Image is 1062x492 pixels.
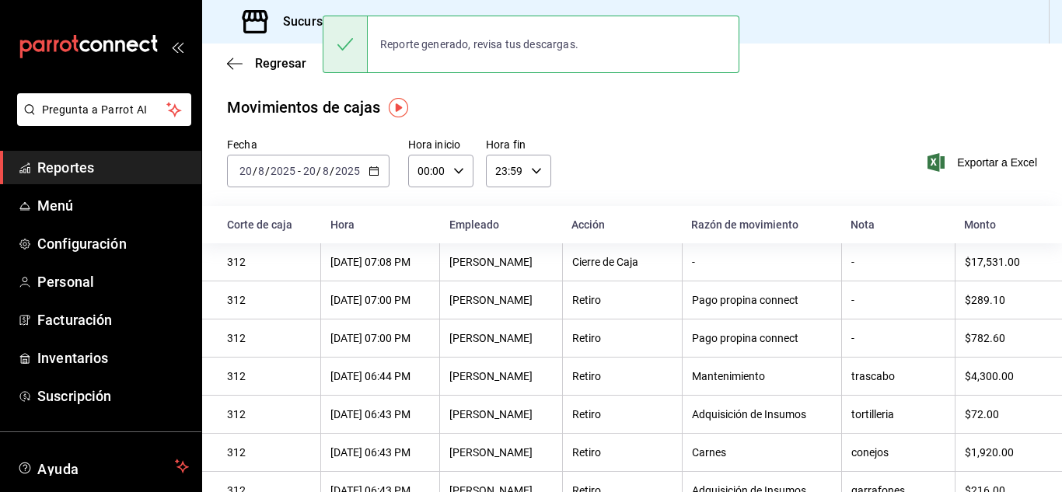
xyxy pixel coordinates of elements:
[692,332,832,344] div: Pago propina connect
[227,332,311,344] div: 312
[330,408,430,420] div: [DATE] 06:43 PM
[965,370,1037,382] div: $4,300.00
[851,370,945,382] div: trascabo
[37,347,189,368] span: Inventarios
[298,165,301,177] span: -
[572,294,672,306] div: Retiro
[851,332,945,344] div: -
[11,113,191,129] a: Pregunta a Parrot AI
[330,165,334,177] span: /
[965,256,1037,268] div: $17,531.00
[931,153,1037,172] button: Exportar a Excel
[334,165,361,177] input: ----
[368,27,591,61] div: Reporte generado, revisa tus descargas.
[227,446,311,459] div: 312
[449,256,553,268] div: [PERSON_NAME]
[851,294,945,306] div: -
[330,294,430,306] div: [DATE] 07:00 PM
[302,165,316,177] input: --
[692,256,832,268] div: -
[449,294,553,306] div: [PERSON_NAME]
[692,446,832,459] div: Carnes
[171,40,183,53] button: open_drawer_menu
[572,408,672,420] div: Retiro
[841,206,955,243] th: Nota
[440,206,563,243] th: Empleado
[257,165,265,177] input: --
[227,56,306,71] button: Regresar
[227,408,311,420] div: 312
[330,446,430,459] div: [DATE] 06:43 PM
[37,386,189,407] span: Suscripción
[270,165,296,177] input: ----
[253,165,257,177] span: /
[330,256,430,268] div: [DATE] 07:08 PM
[330,332,430,344] div: [DATE] 07:00 PM
[572,332,672,344] div: Retiro
[37,309,189,330] span: Facturación
[965,408,1037,420] div: $72.00
[562,206,682,243] th: Acción
[227,294,311,306] div: 312
[449,408,553,420] div: [PERSON_NAME]
[692,370,832,382] div: Mantenimiento
[37,195,189,216] span: Menú
[692,408,832,420] div: Adquisición de Insumos
[227,139,390,150] label: Fecha
[851,256,945,268] div: -
[449,446,553,459] div: [PERSON_NAME]
[316,165,321,177] span: /
[37,157,189,178] span: Reportes
[965,294,1037,306] div: $289.10
[37,271,189,292] span: Personal
[227,96,381,119] div: Movimientos de cajas
[572,256,672,268] div: Cierre de Caja
[449,370,553,382] div: [PERSON_NAME]
[682,206,841,243] th: Razón de movimiento
[239,165,253,177] input: --
[265,165,270,177] span: /
[572,446,672,459] div: Retiro
[449,332,553,344] div: [PERSON_NAME]
[486,139,551,150] label: Hora fin
[321,206,440,243] th: Hora
[955,206,1062,243] th: Monto
[322,165,330,177] input: --
[37,233,189,254] span: Configuración
[965,332,1037,344] div: $782.60
[408,139,473,150] label: Hora inicio
[271,12,429,31] h3: Sucursal: La dueña (Mex)
[227,370,311,382] div: 312
[255,56,306,71] span: Regresar
[572,370,672,382] div: Retiro
[330,370,430,382] div: [DATE] 06:44 PM
[692,294,832,306] div: Pago propina connect
[227,256,311,268] div: 312
[17,93,191,126] button: Pregunta a Parrot AI
[851,408,945,420] div: tortilleria
[42,102,167,118] span: Pregunta a Parrot AI
[851,446,945,459] div: conejos
[37,457,169,476] span: Ayuda
[389,98,408,117] img: Tooltip marker
[965,446,1037,459] div: $1,920.00
[202,206,321,243] th: Corte de caja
